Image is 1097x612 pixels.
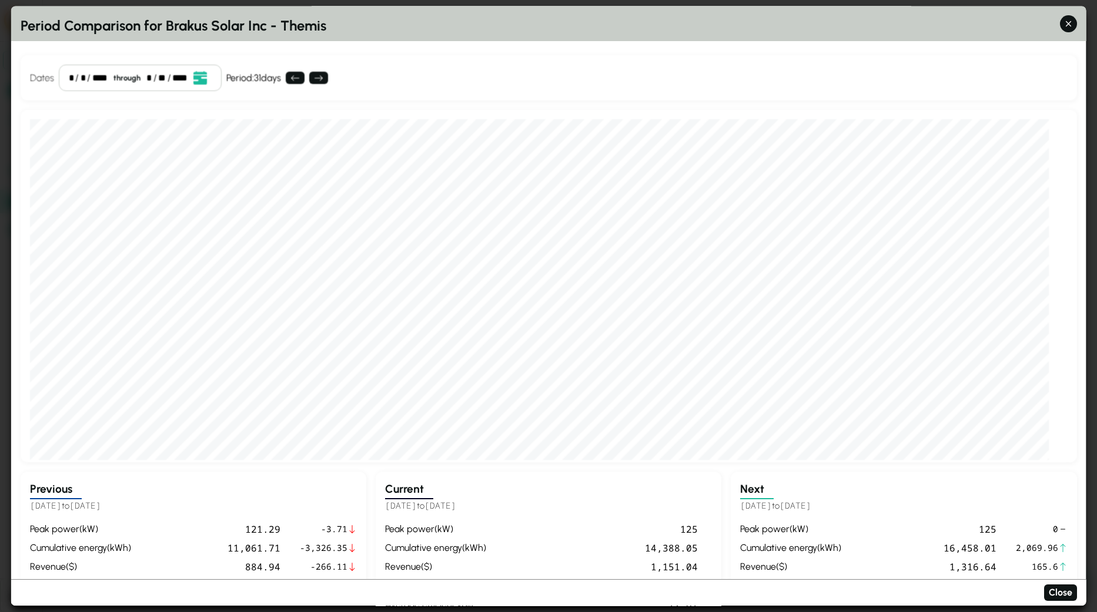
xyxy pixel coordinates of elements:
[385,541,490,555] div: cumulative energy ( kWh )
[1010,542,1058,554] span: 2,069.96
[158,71,166,85] div: day,
[92,71,107,85] div: year,
[30,541,135,555] div: cumulative energy ( kWh )
[21,15,1077,36] h2: Period Comparison for Brakus Solar Inc - Themis
[139,522,280,536] div: 121.29
[494,541,698,555] div: 14,388.05
[295,560,347,573] span: -266.11
[385,522,490,536] div: peak power ( kW )
[69,71,74,85] div: month,
[146,71,152,85] div: month,
[295,523,347,536] span: -3.71
[740,522,845,536] div: peak power ( kW )
[849,522,996,536] div: 125
[30,500,62,511] span: [DATE]
[139,541,280,555] div: 11,061.71
[30,499,357,513] h5: to
[849,541,996,555] div: 16,458.01
[75,71,79,85] div: /
[740,560,845,574] div: revenue ( $ )
[1010,523,1058,536] span: 0
[494,522,698,536] div: 125
[740,482,774,500] h3: Next
[385,499,712,513] h5: to
[740,500,772,511] span: [DATE]
[740,499,1067,513] h5: to
[740,541,845,555] div: cumulative energy ( kWh )
[424,500,456,511] span: [DATE]
[30,522,135,536] div: peak power ( kW )
[189,70,211,86] button: Open date picker
[1010,560,1058,573] span: 165.6
[849,560,996,574] div: 1,316.64
[153,71,156,85] div: /
[780,500,811,511] span: [DATE]
[172,71,188,85] div: year,
[385,482,433,500] h3: Current
[109,72,145,83] div: through
[69,500,101,511] span: [DATE]
[80,71,85,85] div: day,
[385,560,490,574] div: revenue ( $ )
[30,71,54,85] h4: Dates
[139,560,280,574] div: 884.94
[226,71,280,85] div: Period: 31 days
[87,71,91,85] div: /
[1044,584,1076,601] button: Close
[385,500,417,511] span: [DATE]
[167,71,170,85] div: /
[494,560,698,574] div: 1,151.04
[30,560,135,574] div: revenue ( $ )
[295,542,347,554] span: -3,326.35
[30,482,82,500] h3: Previous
